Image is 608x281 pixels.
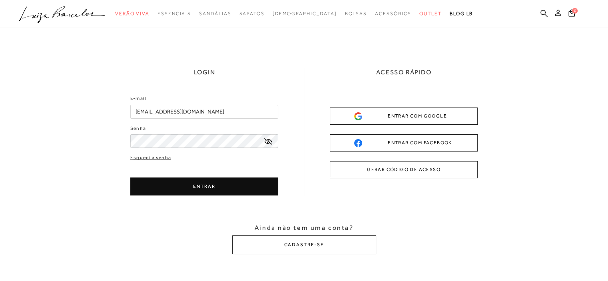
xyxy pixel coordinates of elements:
[566,9,577,20] button: 0
[130,95,146,102] label: E-mail
[376,68,432,85] h2: ACESSO RÁPIDO
[264,138,272,144] a: exibir senha
[330,108,478,125] button: ENTRAR COM GOOGLE
[232,235,376,254] button: CADASTRE-SE
[115,11,150,16] span: Verão Viva
[193,68,215,85] h1: LOGIN
[157,11,191,16] span: Essenciais
[375,6,411,21] a: categoryNavScreenReaderText
[354,139,453,147] div: ENTRAR COM FACEBOOK
[255,223,353,232] span: Ainda não tem uma conta?
[157,6,191,21] a: categoryNavScreenReaderText
[273,6,337,21] a: noSubCategoriesText
[239,11,264,16] span: Sapatos
[130,125,146,132] label: Senha
[239,6,264,21] a: categoryNavScreenReaderText
[130,177,278,195] button: ENTRAR
[345,6,367,21] a: categoryNavScreenReaderText
[130,105,278,119] input: E-mail
[199,6,231,21] a: categoryNavScreenReaderText
[273,11,337,16] span: [DEMOGRAPHIC_DATA]
[572,8,578,14] span: 0
[199,11,231,16] span: Sandálias
[330,161,478,178] button: GERAR CÓDIGO DE ACESSO
[115,6,150,21] a: categoryNavScreenReaderText
[375,11,411,16] span: Acessórios
[130,154,171,161] a: Esqueci a senha
[450,11,473,16] span: BLOG LB
[450,6,473,21] a: BLOG LB
[354,112,453,120] div: ENTRAR COM GOOGLE
[345,11,367,16] span: Bolsas
[330,134,478,151] button: ENTRAR COM FACEBOOK
[419,11,442,16] span: Outlet
[419,6,442,21] a: categoryNavScreenReaderText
